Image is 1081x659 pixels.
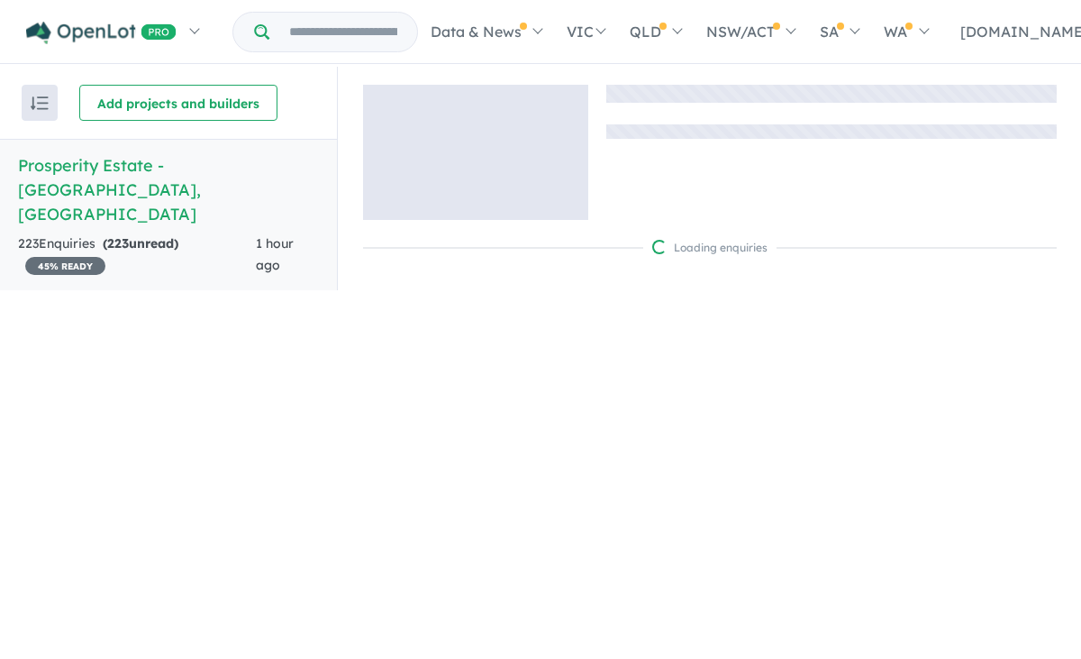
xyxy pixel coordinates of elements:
h5: Prosperity Estate - [GEOGRAPHIC_DATA] , [GEOGRAPHIC_DATA] [18,153,319,226]
span: 1 hour ago [256,235,294,273]
button: Add projects and builders [79,85,277,121]
div: Loading enquiries [652,239,768,257]
img: sort.svg [31,96,49,110]
span: 223 [107,235,129,252]
span: 45 % READY [25,257,105,275]
div: 223 Enquir ies [18,233,256,277]
img: Openlot PRO Logo White [26,22,177,44]
strong: ( unread) [103,235,178,252]
input: Try estate name, suburb, builder or developer [273,13,413,51]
